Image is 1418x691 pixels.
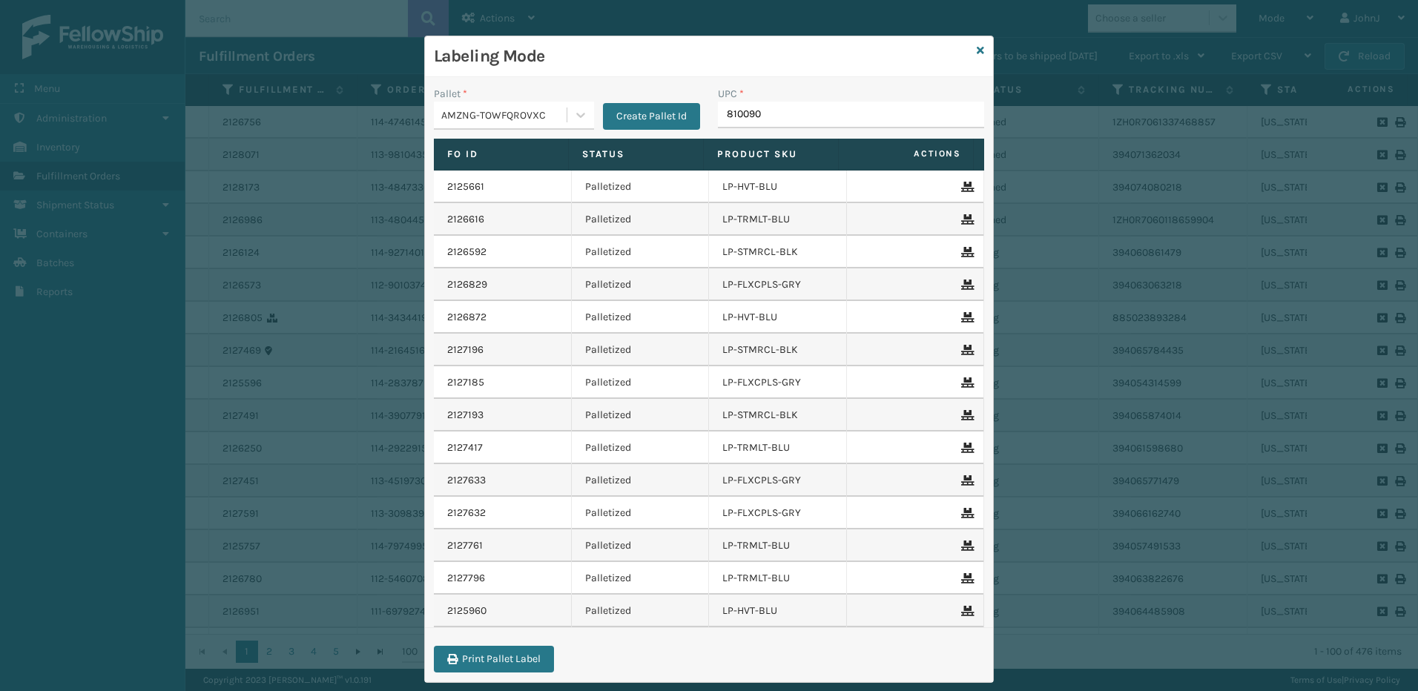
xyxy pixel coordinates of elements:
td: LP-TRMLT-BLU [709,529,847,562]
i: Remove From Pallet [961,182,970,192]
td: Palletized [572,562,710,595]
i: Remove From Pallet [961,247,970,257]
label: UPC [718,86,744,102]
td: LP-TRMLT-BLU [709,203,847,236]
td: Palletized [572,366,710,399]
i: Remove From Pallet [961,573,970,583]
a: 2126592 [447,245,487,259]
i: Remove From Pallet [961,377,970,388]
label: Fo Id [447,148,555,161]
td: Palletized [572,171,710,203]
td: LP-FLXCPLS-GRY [709,464,847,497]
i: Remove From Pallet [961,214,970,225]
td: Palletized [572,399,710,432]
h3: Labeling Mode [434,45,971,67]
button: Create Pallet Id [603,103,700,130]
td: LP-TRMLT-BLU [709,562,847,595]
i: Remove From Pallet [961,280,970,290]
i: Remove From Pallet [961,345,970,355]
td: LP-HVT-BLU [709,171,847,203]
a: 2126616 [447,212,484,227]
a: 2125960 [447,604,487,618]
i: Remove From Pallet [961,312,970,323]
label: Status [582,148,690,161]
label: Pallet [434,86,467,102]
i: Remove From Pallet [961,410,970,420]
span: Actions [843,142,970,166]
a: 2127633 [447,473,486,488]
td: Palletized [572,529,710,562]
a: 2126829 [447,277,487,292]
a: 2127185 [447,375,484,390]
a: 2127196 [447,343,484,357]
td: LP-STMRCL-BLK [709,334,847,366]
i: Remove From Pallet [961,443,970,453]
td: LP-STMRCL-BLK [709,236,847,268]
a: 2127193 [447,408,484,423]
td: LP-FLXCPLS-GRY [709,268,847,301]
a: 2127417 [447,440,483,455]
td: Palletized [572,268,710,301]
i: Remove From Pallet [961,475,970,486]
td: Palletized [572,464,710,497]
td: LP-HVT-BLU [709,301,847,334]
td: Palletized [572,334,710,366]
td: LP-FLXCPLS-GRY [709,366,847,399]
a: 2126872 [447,310,487,325]
td: Palletized [572,236,710,268]
td: LP-FLXCPLS-GRY [709,497,847,529]
label: Product SKU [717,148,825,161]
a: 2127761 [447,538,483,553]
td: Palletized [572,301,710,334]
td: Palletized [572,203,710,236]
td: Palletized [572,432,710,464]
td: LP-STMRCL-BLK [709,399,847,432]
i: Remove From Pallet [961,606,970,616]
td: LP-TRMLT-BLU [709,432,847,464]
i: Remove From Pallet [961,540,970,551]
button: Print Pallet Label [434,646,554,672]
a: 2125661 [447,179,484,194]
td: LP-HVT-BLU [709,595,847,627]
i: Remove From Pallet [961,508,970,518]
a: 2127796 [447,571,485,586]
a: 2127632 [447,506,486,520]
div: AMZNG-TOWFQROVXC [441,108,568,123]
td: Palletized [572,595,710,627]
td: Palletized [572,497,710,529]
